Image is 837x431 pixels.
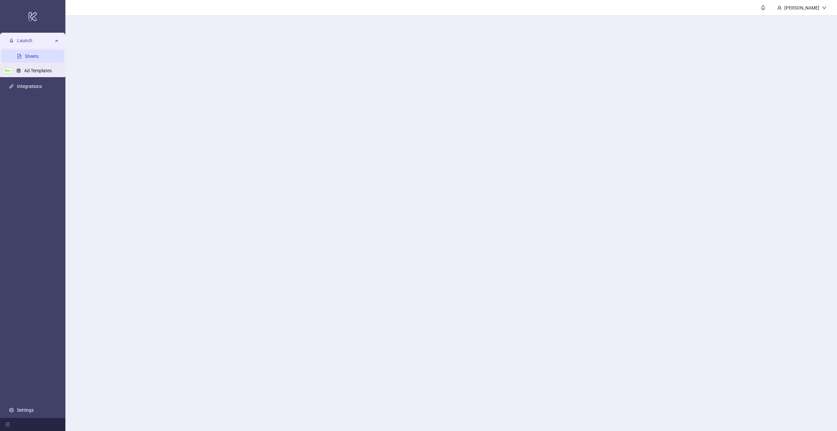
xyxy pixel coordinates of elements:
div: [PERSON_NAME] [782,4,822,11]
span: user [777,6,782,10]
span: bell [761,5,765,10]
span: menu-fold [5,422,10,427]
span: Launch [17,34,53,47]
a: Sheets [25,54,39,59]
a: Ad Templates [24,68,52,73]
a: Integrations [17,84,42,89]
span: rocket [9,38,14,43]
a: Settings [17,407,34,413]
span: down [822,6,827,10]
